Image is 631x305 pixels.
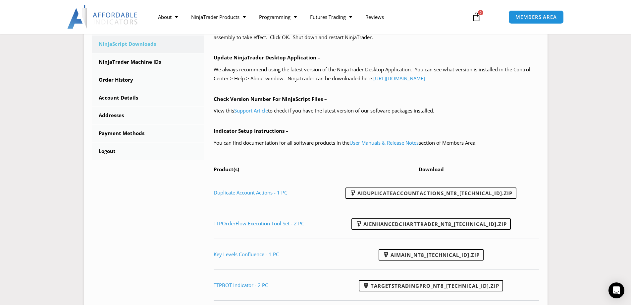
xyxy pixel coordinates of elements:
img: LogoAI | Affordable Indicators – NinjaTrader [67,5,138,29]
p: We always recommend using the latest version of the NinjaTrader Desktop Application. You can see ... [214,65,539,84]
a: Order History [92,71,204,89]
a: About [151,9,184,25]
a: NinjaTrader Machine IDs [92,53,204,71]
p: You can find documentation for all software products in the section of Members Area. [214,138,539,148]
span: MEMBERS AREA [515,15,557,20]
a: TTPBOT Indicator - 2 PC [214,282,268,288]
a: Account Details [92,89,204,107]
div: Open Intercom Messenger [608,282,624,298]
a: Futures Trading [303,9,359,25]
a: TargetsTradingPro_NT8_[TECHNICAL_ID].zip [359,280,503,291]
a: AIMain_NT8_[TECHNICAL_ID].zip [379,249,484,261]
a: Reviews [359,9,391,25]
p: View this to check if you have the latest version of our software packages installed. [214,106,539,115]
a: Logout [92,143,204,160]
span: 0 [478,10,483,15]
a: Payment Methods [92,125,204,142]
a: NinjaTrader Products [184,9,252,25]
a: 0 [462,7,491,27]
a: AIEnhancedChartTrader_NT8_[TECHNICAL_ID].zip [351,218,511,230]
a: Duplicate Account Actions - 1 PC [214,189,287,196]
nav: Menu [151,9,464,25]
a: User Manuals & Release Notes [349,139,419,146]
a: Addresses [92,107,204,124]
b: Indicator Setup Instructions – [214,127,289,134]
a: TTPOrderFlow Execution Tool Set - 2 PC [214,220,304,227]
a: NinjaScript Downloads [92,36,204,53]
a: [URL][DOMAIN_NAME] [373,75,425,82]
b: Update NinjaTrader Desktop Application – [214,54,320,61]
a: Programming [252,9,303,25]
span: Product(s) [214,166,239,173]
a: Support Article [234,107,268,114]
span: Download [419,166,444,173]
a: Key Levels Confluence - 1 PC [214,251,279,258]
a: AIDuplicateAccountActions_NT8_[TECHNICAL_ID].zip [345,188,516,199]
b: Check Version Number For NinjaScript Files – [214,96,327,102]
a: MEMBERS AREA [508,10,564,24]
